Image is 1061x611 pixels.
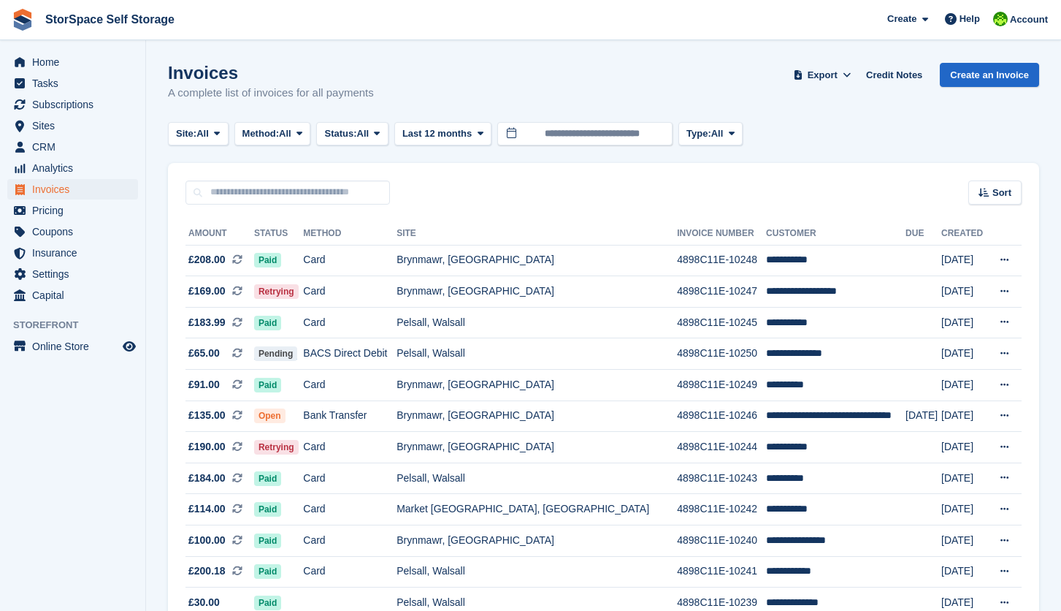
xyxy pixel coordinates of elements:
[677,307,766,338] td: 4898C11E-10245
[254,440,299,455] span: Retrying
[303,307,397,338] td: Card
[941,307,987,338] td: [DATE]
[677,245,766,276] td: 4898C11E-10248
[254,253,281,267] span: Paid
[188,439,226,455] span: £190.00
[316,122,388,146] button: Status: All
[188,471,226,486] span: £184.00
[13,318,145,333] span: Storefront
[188,595,220,610] span: £30.00
[176,126,196,141] span: Site:
[7,52,138,72] a: menu
[397,463,677,494] td: Pelsall, Walsall
[887,12,916,26] span: Create
[7,179,138,200] a: menu
[303,276,397,308] td: Card
[402,126,472,141] span: Last 12 months
[860,63,928,87] a: Credit Notes
[7,200,138,221] a: menu
[279,126,291,141] span: All
[254,284,299,299] span: Retrying
[397,401,677,432] td: Brynmawr, [GEOGRAPHIC_DATA]
[905,401,941,432] td: [DATE]
[992,186,1011,200] span: Sort
[12,9,34,31] img: stora-icon-8386f47178a22dfd0bd8f6a31ec36ba5ce8667c1dd55bd0f319d3a0aa187defe.svg
[686,126,711,141] span: Type:
[32,200,120,221] span: Pricing
[254,534,281,548] span: Paid
[303,338,397,370] td: BACS Direct Debit
[32,336,120,357] span: Online Store
[677,525,766,557] td: 4898C11E-10240
[254,596,281,610] span: Paid
[32,137,120,157] span: CRM
[188,408,226,423] span: £135.00
[7,243,138,263] a: menu
[168,122,229,146] button: Site: All
[677,432,766,463] td: 4898C11E-10244
[394,122,491,146] button: Last 12 months
[397,276,677,308] td: Brynmawr, [GEOGRAPHIC_DATA]
[677,276,766,308] td: 4898C11E-10247
[303,432,397,463] td: Card
[188,533,226,548] span: £100.00
[677,556,766,588] td: 4898C11E-10241
[397,307,677,338] td: Pelsall, Walsall
[790,63,854,87] button: Export
[940,63,1039,87] a: Create an Invoice
[120,338,138,355] a: Preview store
[7,285,138,305] a: menu
[7,137,138,157] a: menu
[32,115,120,136] span: Sites
[196,126,209,141] span: All
[941,432,987,463] td: [DATE]
[960,12,980,26] span: Help
[677,463,766,494] td: 4898C11E-10243
[303,401,397,432] td: Bank Transfer
[254,471,281,486] span: Paid
[32,94,120,115] span: Subscriptions
[254,316,281,330] span: Paid
[7,221,138,242] a: menu
[397,525,677,557] td: Brynmawr, [GEOGRAPHIC_DATA]
[242,126,280,141] span: Method:
[303,556,397,588] td: Card
[711,126,724,141] span: All
[7,158,138,178] a: menu
[677,401,766,432] td: 4898C11E-10246
[303,222,397,246] th: Method
[32,264,120,284] span: Settings
[188,346,220,361] span: £65.00
[993,12,1008,26] img: paul catt
[941,494,987,525] td: [DATE]
[254,346,297,361] span: Pending
[303,494,397,525] td: Card
[188,563,226,579] span: £200.18
[7,94,138,115] a: menu
[32,52,120,72] span: Home
[234,122,311,146] button: Method: All
[188,501,226,517] span: £114.00
[185,222,254,246] th: Amount
[254,222,303,246] th: Status
[32,158,120,178] span: Analytics
[32,73,120,94] span: Tasks
[941,276,987,308] td: [DATE]
[397,370,677,401] td: Brynmawr, [GEOGRAPHIC_DATA]
[808,68,838,83] span: Export
[168,85,374,102] p: A complete list of invoices for all payments
[397,432,677,463] td: Brynmawr, [GEOGRAPHIC_DATA]
[188,377,220,392] span: £91.00
[188,252,226,267] span: £208.00
[254,378,281,392] span: Paid
[303,463,397,494] td: Card
[941,463,987,494] td: [DATE]
[188,284,226,299] span: £169.00
[941,370,987,401] td: [DATE]
[678,122,743,146] button: Type: All
[397,245,677,276] td: Brynmawr, [GEOGRAPHIC_DATA]
[32,243,120,263] span: Insurance
[32,285,120,305] span: Capital
[39,7,180,31] a: StorSpace Self Storage
[941,556,987,588] td: [DATE]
